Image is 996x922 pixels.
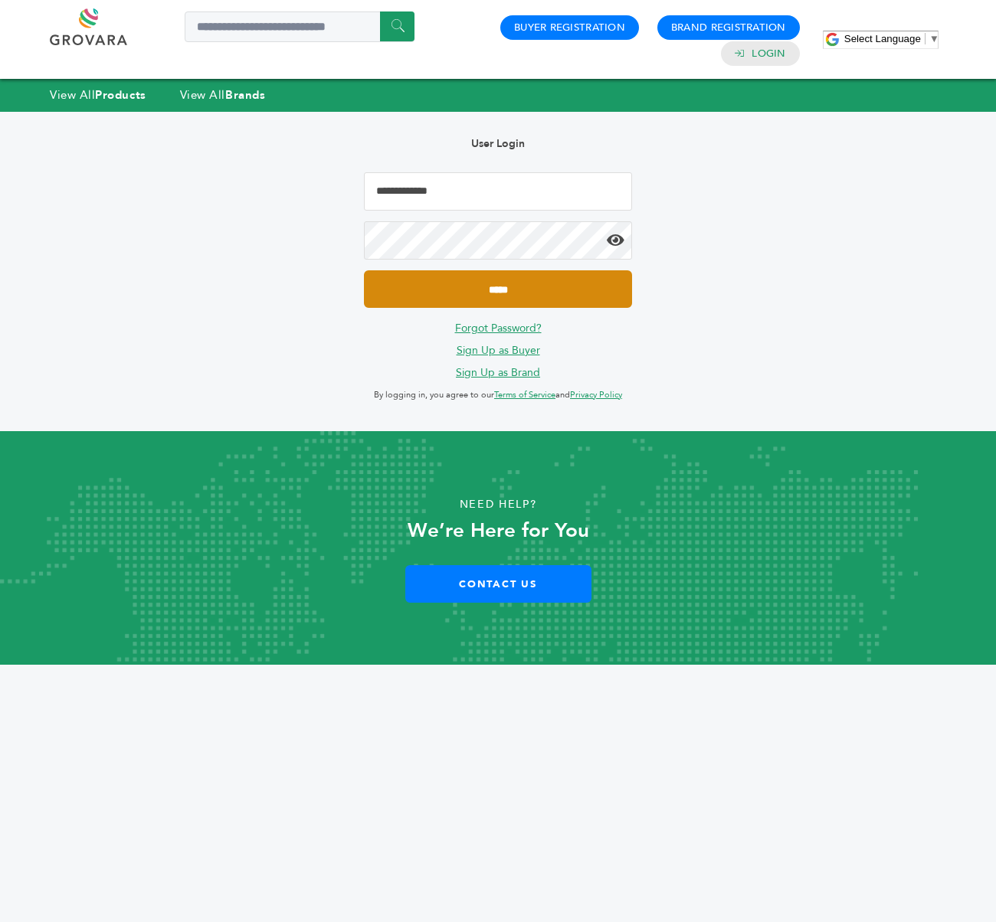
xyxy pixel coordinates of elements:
a: View AllBrands [180,87,266,103]
b: User Login [471,136,525,151]
a: Buyer Registration [514,21,625,34]
a: Forgot Password? [455,321,542,335]
a: Login [752,47,785,60]
span: ▼ [929,33,939,44]
span: Select Language [844,33,921,44]
p: By logging in, you agree to our and [364,386,632,404]
strong: We’re Here for You [408,517,589,544]
a: Sign Up as Brand [456,365,540,380]
a: Terms of Service [494,389,555,401]
p: Need Help? [50,493,946,516]
a: Sign Up as Buyer [457,343,540,358]
a: Brand Registration [671,21,786,34]
span: ​ [925,33,926,44]
a: Select Language​ [844,33,939,44]
a: Privacy Policy [570,389,622,401]
strong: Products [95,87,146,103]
input: Email Address [364,172,632,211]
input: Search a product or brand... [185,11,414,42]
a: Contact Us [405,565,591,603]
strong: Brands [225,87,265,103]
input: Password [364,221,632,260]
a: View AllProducts [50,87,146,103]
